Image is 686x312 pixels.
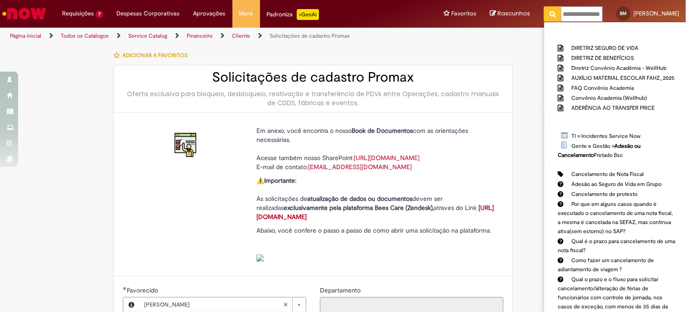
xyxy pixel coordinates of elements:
span: Adicionar a Favoritos [122,52,188,59]
span: Adesão ao Seguro de Vida em Grupo [571,180,662,188]
span: Diretriz Convênio Acadêmia - WellHub [571,64,667,72]
span: DIRETRIZ SEGURO DE VIDA [571,44,638,52]
span: BM [620,10,627,16]
b: Artigos [546,34,565,42]
strong: atualização de dados ou documentos [307,195,412,203]
span: Cancelamento de protesto [571,190,638,198]
span: Qual é o prazo para cancelamento de uma nota fiscal? [558,238,675,254]
span: FAQ Convênio Academia [571,84,634,92]
a: [EMAIL_ADDRESS][DOMAIN_NAME] [308,163,412,171]
label: Somente leitura - Departamento [320,286,362,295]
strong: Importante: [264,176,296,185]
a: Rascunhos [490,10,530,18]
p: +GenAi [297,9,319,20]
p: Abaixo, você confere o passo a passo de como abrir uma solicitação na plataforma. [256,226,497,262]
a: Solicitações de cadastro Promax [270,32,350,39]
b: Comunidade [546,160,582,168]
span: ADERÊNCIA AO TRANSFER PRICE [571,104,655,112]
a: Todos os Catálogos [61,32,109,39]
span: Somente leitura - Departamento [320,286,362,294]
div: Padroniza [267,9,319,20]
p: ⚠️ As solicitações de devem ser realizadas atraves do Link [256,176,497,221]
a: [URL][DOMAIN_NAME] [256,204,494,221]
div: Oferta exclusiva para bloqueio, desbloqueio, reativação e transferência de PDVs entre Operações, ... [123,89,503,107]
span: Obrigatório Preenchido [123,287,127,290]
abbr: Limpar campo Favorecido [279,297,292,312]
span: Despesas Corporativas [117,9,180,18]
strong: exclusivamente pela plataforma Bees Care (Zendesk), [284,204,434,212]
span: Favoritos [451,9,476,18]
span: 7 [96,10,103,18]
p: Em anexo, você encontra o nosso com as orientações necessárias. Acesse também nosso SharePoint: E... [256,126,497,171]
span: [PERSON_NAME] [633,10,679,17]
a: Service Catalog [128,32,167,39]
strong: Book de Documentos [352,127,413,135]
span: Por que em alguns casos quando é executado o cancelamento de uma nota fiscal, a mesma é cancelada... [558,200,673,235]
b: Reportar problema [546,25,599,33]
span: More [239,9,253,18]
button: Favorecido, Visualizar este registro Bethania Elisa Botelho Manoel [123,297,140,312]
a: [URL][DOMAIN_NAME] [354,154,420,162]
h2: Solicitações de cadastro Promax [123,70,503,85]
button: Adicionar a Favoritos [113,46,193,65]
span: Requisições [62,9,94,18]
ul: Trilhas de página [7,28,450,44]
span: Cancelamento de Nota Fiscal [571,171,644,178]
span: Como fazer um cancelamento de adiantamento de viagem ? [558,257,654,273]
a: Página inicial [10,32,41,39]
span: Aprovações [193,9,226,18]
a: Financeiro [187,32,213,39]
img: Solicitações de cadastro Promax [172,131,201,160]
b: Catálogo [546,122,570,130]
span: Rascunhos [498,9,530,18]
img: sys_attachment.do [256,254,264,262]
span: Convênio Academia (Wellhub) [571,94,647,102]
a: [PERSON_NAME]Limpar campo Favorecido [140,297,306,312]
span: Necessários - Favorecido [127,286,160,294]
button: Pesquisar [544,6,561,22]
img: ServiceNow [1,5,48,23]
span: Gente e Gestão » Fretado Bsc [558,142,641,159]
a: Cliente [232,32,250,39]
span: AUXÍLIO MATERIAL ESCOLAR FAHZ_2025 [571,74,675,82]
span: [PERSON_NAME] [144,297,283,312]
span: DIRETRIZ DE BENEFÍCIOS [571,54,634,62]
span: TI » Incidentes Service Now [571,132,641,140]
